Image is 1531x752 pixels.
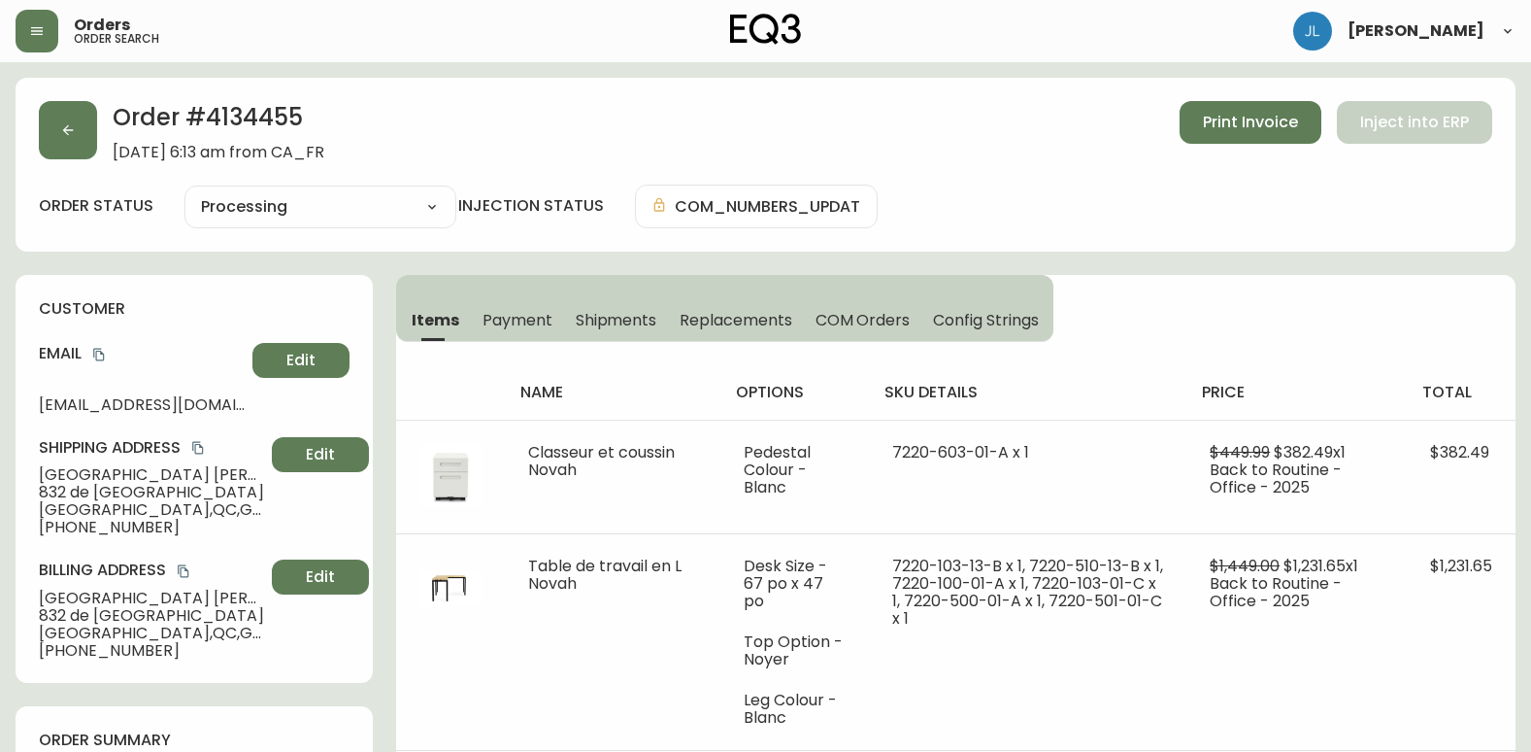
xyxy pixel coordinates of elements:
[1203,112,1298,133] span: Print Invoice
[744,444,847,496] li: Pedestal Colour - Blanc
[1180,101,1321,144] button: Print Invoice
[39,484,264,501] span: 832 de [GEOGRAPHIC_DATA]
[1210,441,1270,463] span: $449.99
[1210,459,1342,498] span: Back to Routine - Office - 2025
[39,195,153,217] label: order status
[113,101,324,144] h2: Order # 4134455
[39,607,264,625] span: 832 de [GEOGRAPHIC_DATA]
[744,692,847,727] li: Leg Colour - Blanc
[74,33,159,45] h5: order search
[744,558,847,610] li: Desk Size - 67 po x 47 po
[892,441,1029,463] span: 7220-603-01-A x 1
[39,437,264,459] h4: Shipping Address
[39,466,264,484] span: [GEOGRAPHIC_DATA] [PERSON_NAME]
[39,625,264,642] span: [GEOGRAPHIC_DATA] , QC , G1V 2R5 , CA
[174,562,193,581] button: copy
[815,310,911,330] span: COM Orders
[933,310,1038,330] span: Config Strings
[419,444,482,506] img: 366d8cbf-6169-45b6-8ef8-6034bb558cffOptional[novah-white-mobile-filing-cabinet].jpg
[528,441,675,481] span: Classeur et coussin Novah
[39,590,264,607] span: [GEOGRAPHIC_DATA] [PERSON_NAME]
[419,558,482,620] img: 7220-103L-MC-400-1-cl5ci1y8o0gcg0138rl1inawp.jpg
[483,310,552,330] span: Payment
[113,144,324,161] span: [DATE] 6:13 am from CA_FR
[39,298,349,320] h4: customer
[458,195,604,217] h4: injection status
[1430,555,1492,577] span: $1,231.65
[1293,12,1332,51] img: 1c9c23e2a847dab86f8017579b61559c
[744,633,847,668] li: Top Option - Noyer
[306,566,335,588] span: Edit
[892,555,1163,630] span: 7220-103-13-B x 1, 7220-510-13-B x 1, 7220-100-01-A x 1, 7220-103-01-C x 1, 7220-500-01-A x 1, 72...
[286,350,316,371] span: Edit
[576,310,657,330] span: Shipments
[89,345,109,364] button: copy
[39,519,264,536] span: [PHONE_NUMBER]
[252,343,349,378] button: Edit
[1422,382,1500,403] h4: total
[1210,572,1342,612] span: Back to Routine - Office - 2025
[412,310,459,330] span: Items
[884,382,1171,403] h4: sku details
[1283,555,1358,577] span: $1,231.65 x 1
[39,501,264,519] span: [GEOGRAPHIC_DATA] , QC , G1V 2R5 , CA
[1202,382,1391,403] h4: price
[306,444,335,465] span: Edit
[39,730,349,751] h4: order summary
[1348,23,1484,39] span: [PERSON_NAME]
[528,555,682,595] span: Table de travail en L Novah
[39,343,245,364] h4: Email
[39,396,245,414] span: [EMAIL_ADDRESS][DOMAIN_NAME]
[736,382,854,403] h4: options
[272,560,369,595] button: Edit
[39,642,264,660] span: [PHONE_NUMBER]
[39,560,264,581] h4: Billing Address
[74,17,130,33] span: Orders
[272,437,369,472] button: Edit
[680,310,791,330] span: Replacements
[1274,441,1346,463] span: $382.49 x 1
[1430,441,1489,463] span: $382.49
[188,438,208,458] button: copy
[1210,555,1280,577] span: $1,449.00
[520,382,704,403] h4: name
[730,14,802,45] img: logo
